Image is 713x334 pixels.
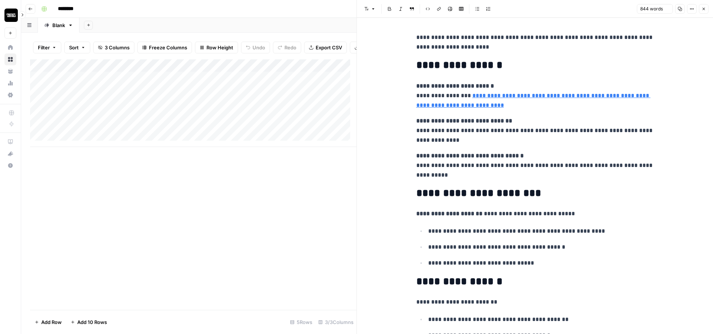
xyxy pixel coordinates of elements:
span: 3 Columns [105,44,130,51]
button: Row Height [195,42,238,53]
a: Usage [4,77,16,89]
span: Undo [253,44,265,51]
button: Redo [273,42,301,53]
span: Redo [284,44,296,51]
span: 844 words [640,6,663,12]
img: Contact Studios Logo [4,9,18,22]
button: What's new? [4,148,16,160]
a: Settings [4,89,16,101]
a: Home [4,42,16,53]
button: Add Row [30,316,66,328]
span: Add Row [41,318,62,326]
a: Your Data [4,65,16,77]
span: Freeze Columns [149,44,187,51]
span: Export CSV [316,44,342,51]
button: Sort [64,42,90,53]
span: Filter [38,44,50,51]
span: Row Height [206,44,233,51]
button: Freeze Columns [137,42,192,53]
button: Export CSV [304,42,347,53]
a: Browse [4,53,16,65]
button: Workspace: Contact Studios [4,6,16,24]
button: Filter [33,42,61,53]
div: What's new? [5,148,16,159]
button: Undo [241,42,270,53]
div: Blank [52,22,65,29]
button: 844 words [637,4,673,14]
span: Add 10 Rows [77,318,107,326]
button: Help + Support [4,160,16,171]
span: Sort [69,44,79,51]
a: Blank [38,18,79,33]
button: Add 10 Rows [66,316,111,328]
div: 5 Rows [287,316,315,328]
button: 3 Columns [93,42,134,53]
a: AirOps Academy [4,136,16,148]
div: 3/3 Columns [315,316,356,328]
